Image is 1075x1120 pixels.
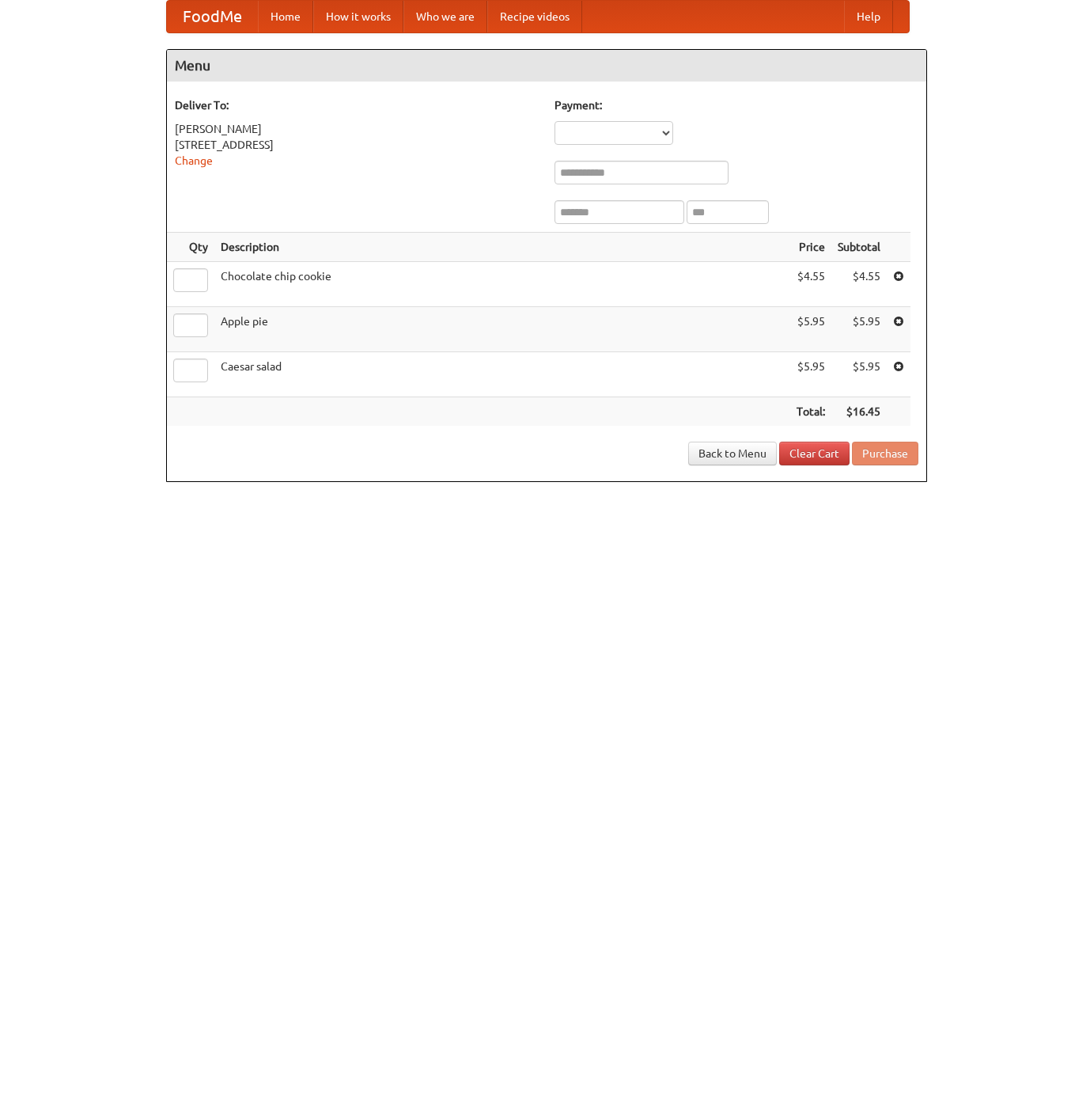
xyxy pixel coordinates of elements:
[313,1,403,32] a: How it works
[831,262,887,307] td: $4.55
[175,97,539,113] h5: Deliver To:
[214,233,790,262] th: Description
[831,233,887,262] th: Subtotal
[258,1,313,32] a: Home
[487,1,582,32] a: Recipe videos
[167,233,214,262] th: Qty
[852,442,918,465] button: Purchase
[790,233,831,262] th: Price
[214,307,790,352] td: Apple pie
[844,1,893,32] a: Help
[831,307,887,352] td: $5.95
[214,262,790,307] td: Chocolate chip cookie
[790,262,831,307] td: $4.55
[403,1,487,32] a: Who we are
[175,121,539,137] div: [PERSON_NAME]
[779,442,850,465] a: Clear Cart
[175,137,539,153] div: [STREET_ADDRESS]
[555,97,918,113] h5: Payment:
[214,352,790,397] td: Caesar salad
[831,397,887,427] th: $16.45
[688,442,777,465] a: Back to Menu
[167,1,258,32] a: FoodMe
[175,154,213,167] a: Change
[167,50,926,82] h4: Menu
[790,397,831,427] th: Total:
[790,352,831,397] td: $5.95
[831,352,887,397] td: $5.95
[790,307,831,352] td: $5.95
